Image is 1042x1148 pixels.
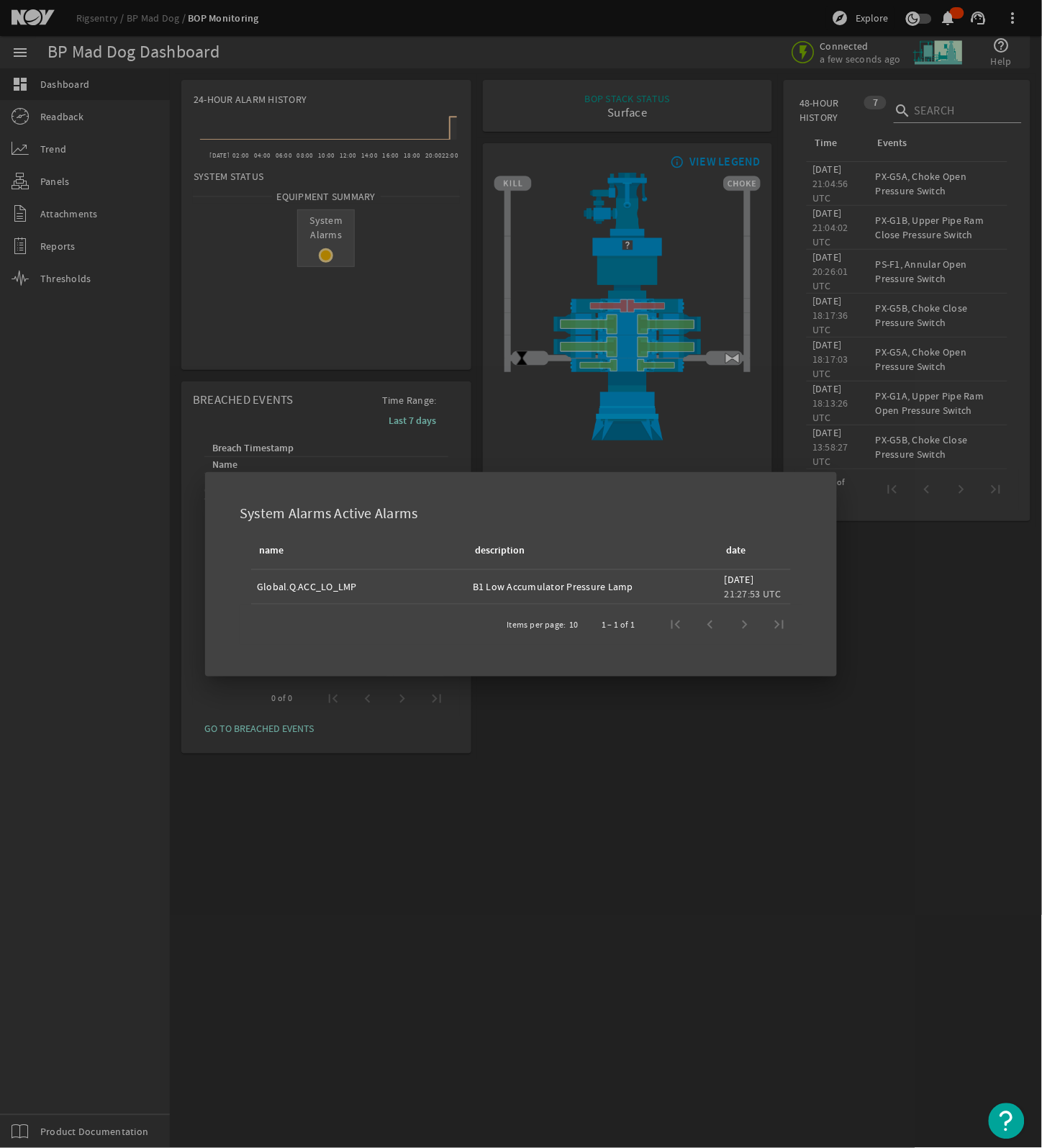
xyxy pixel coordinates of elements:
[507,618,566,632] div: Items per page:
[725,573,754,586] legacy-datetime-component: [DATE]
[473,579,713,594] div: B1 Low Accumulator Pressure Lamp
[259,543,284,559] div: name
[475,543,525,559] div: description
[257,579,461,594] div: Global.Q.ACC_LO_LMP
[602,618,635,632] div: 1 – 1 of 1
[727,543,746,559] div: date
[257,543,456,559] div: name
[725,543,779,559] div: date
[222,489,820,532] div: System Alarms Active Alarms
[473,543,707,559] div: description
[989,1103,1025,1139] button: Open Resource Center
[725,587,781,600] legacy-datetime-component: 21:27:53 UTC
[569,618,579,632] div: 10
